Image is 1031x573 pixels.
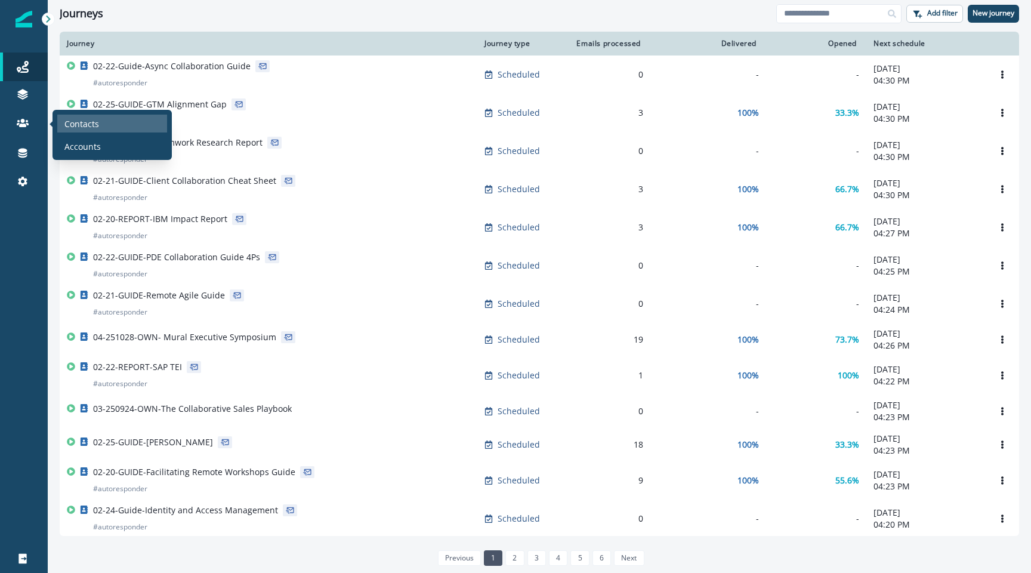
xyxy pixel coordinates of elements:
[873,363,978,375] p: [DATE]
[484,39,560,48] div: Journey type
[873,328,978,340] p: [DATE]
[993,66,1012,84] button: Options
[60,56,1019,94] a: 02-22-Guide-Async Collaboration Guide#autoresponderScheduled0--[DATE]04:30 PMOptions
[773,513,859,525] div: -
[993,402,1012,420] button: Options
[93,483,147,495] p: # autoresponder
[60,395,1019,428] a: 03-250924-OWN-The Collaborative Sales PlaybookScheduled0--[DATE]04:23 PMOptions
[498,183,540,195] p: Scheduled
[873,151,978,163] p: 04:30 PM
[498,369,540,381] p: Scheduled
[505,550,524,566] a: Page 2
[993,510,1012,528] button: Options
[873,139,978,151] p: [DATE]
[927,9,958,17] p: Add filter
[873,215,978,227] p: [DATE]
[873,340,978,352] p: 04:26 PM
[873,75,978,87] p: 04:30 PM
[873,399,978,411] p: [DATE]
[873,189,978,201] p: 04:30 PM
[658,145,759,157] div: -
[993,436,1012,454] button: Options
[873,227,978,239] p: 04:27 PM
[835,183,859,195] p: 66.7%
[658,298,759,310] div: -
[93,175,276,187] p: 02-21-GUIDE-Client Collaboration Cheat Sheet
[737,369,759,381] p: 100%
[574,405,643,417] div: 0
[737,475,759,486] p: 100%
[835,475,859,486] p: 55.6%
[549,550,567,566] a: Page 4
[873,375,978,387] p: 04:22 PM
[93,60,251,72] p: 02-22-Guide-Async Collaboration Guide
[993,331,1012,349] button: Options
[773,405,859,417] div: -
[498,405,540,417] p: Scheduled
[64,140,101,153] p: Accounts
[873,480,978,492] p: 04:23 PM
[498,439,540,451] p: Scheduled
[737,107,759,119] p: 100%
[737,183,759,195] p: 100%
[93,77,147,89] p: # autoresponder
[968,5,1019,23] button: New journey
[60,208,1019,247] a: 02-20-REPORT-IBM Impact Report#autoresponderScheduled3100%66.7%[DATE]04:27 PMOptions
[574,107,643,119] div: 3
[773,260,859,272] div: -
[906,5,963,23] button: Add filter
[737,334,759,346] p: 100%
[93,98,227,110] p: 02-25-GUIDE-GTM Alignment Gap
[873,177,978,189] p: [DATE]
[60,132,1019,170] a: 02-24-REPORT-Teamwork Research Report#autoresponderScheduled0--[DATE]04:30 PMOptions
[93,137,263,149] p: 02-24-REPORT-Teamwork Research Report
[993,104,1012,122] button: Options
[773,69,859,81] div: -
[737,221,759,233] p: 100%
[873,266,978,278] p: 04:25 PM
[574,513,643,525] div: 0
[498,145,540,157] p: Scheduled
[574,369,643,381] div: 1
[60,356,1019,395] a: 02-22-REPORT-SAP TEI#autoresponderScheduled1100%100%[DATE]04:22 PMOptions
[873,39,978,48] div: Next schedule
[835,439,859,451] p: 33.3%
[873,519,978,531] p: 04:20 PM
[16,11,32,27] img: Inflection
[873,292,978,304] p: [DATE]
[658,260,759,272] div: -
[570,550,589,566] a: Page 5
[873,101,978,113] p: [DATE]
[574,69,643,81] div: 0
[93,289,225,301] p: 02-21-GUIDE-Remote Agile Guide
[60,461,1019,500] a: 02-20-GUIDE-Facilitating Remote Workshops Guide#autoresponderScheduled9100%55.6%[DATE]04:23 PMOpt...
[574,334,643,346] div: 19
[93,521,147,533] p: # autoresponder
[498,334,540,346] p: Scheduled
[93,213,227,225] p: 02-20-REPORT-IBM Impact Report
[574,475,643,486] div: 9
[93,306,147,318] p: # autoresponder
[93,230,147,242] p: # autoresponder
[574,260,643,272] div: 0
[498,475,540,486] p: Scheduled
[873,469,978,480] p: [DATE]
[435,550,644,566] ul: Pagination
[574,221,643,233] div: 3
[60,247,1019,285] a: 02-22-GUIDE-PDE Collaboration Guide 4Ps#autoresponderScheduled0--[DATE]04:25 PMOptions
[64,118,99,130] p: Contacts
[93,268,147,280] p: # autoresponder
[835,221,859,233] p: 66.7%
[60,94,1019,132] a: 02-25-GUIDE-GTM Alignment Gap#autoresponderScheduled3100%33.3%[DATE]04:30 PMOptions
[973,9,1014,17] p: New journey
[993,180,1012,198] button: Options
[60,170,1019,208] a: 02-21-GUIDE-Client Collaboration Cheat Sheet#autoresponderScheduled3100%66.7%[DATE]04:30 PMOptions
[773,298,859,310] div: -
[498,69,540,81] p: Scheduled
[93,504,278,516] p: 02-24-Guide-Identity and Access Management
[527,550,546,566] a: Page 3
[67,39,470,48] div: Journey
[614,550,644,566] a: Next page
[57,137,167,155] a: Accounts
[57,115,167,133] a: Contacts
